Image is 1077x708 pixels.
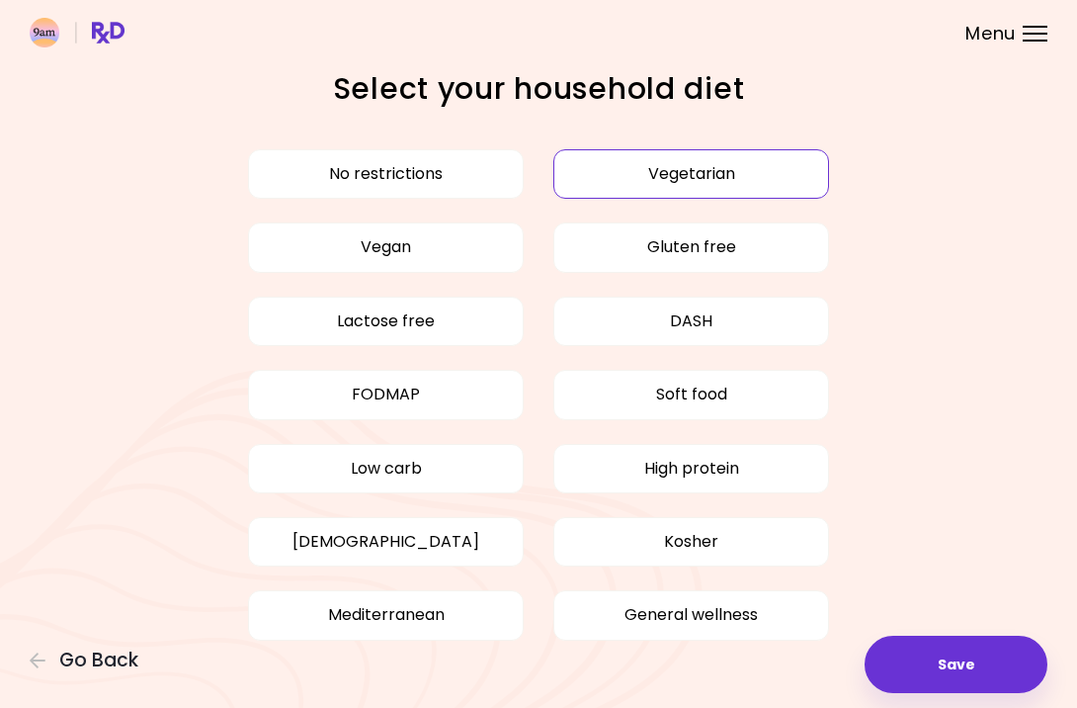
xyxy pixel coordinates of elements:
button: Low carb [248,444,524,493]
button: Kosher [553,517,829,567]
button: Gluten free [553,222,829,272]
button: FODMAP [248,370,524,419]
button: Go Back [30,650,148,671]
button: [DEMOGRAPHIC_DATA] [248,517,524,567]
button: Lactose free [248,297,524,346]
img: RxDiet [30,18,124,47]
button: Vegetarian [553,149,829,199]
button: Soft food [553,370,829,419]
button: Mediterranean [248,590,524,640]
button: General wellness [553,590,829,640]
span: Menu [965,25,1016,43]
span: Go Back [59,650,138,671]
button: Save [865,636,1047,693]
button: DASH [553,297,829,346]
h1: Select your household diet [245,69,833,108]
button: No restrictions [248,149,524,199]
button: High protein [553,444,829,493]
button: Vegan [248,222,524,272]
